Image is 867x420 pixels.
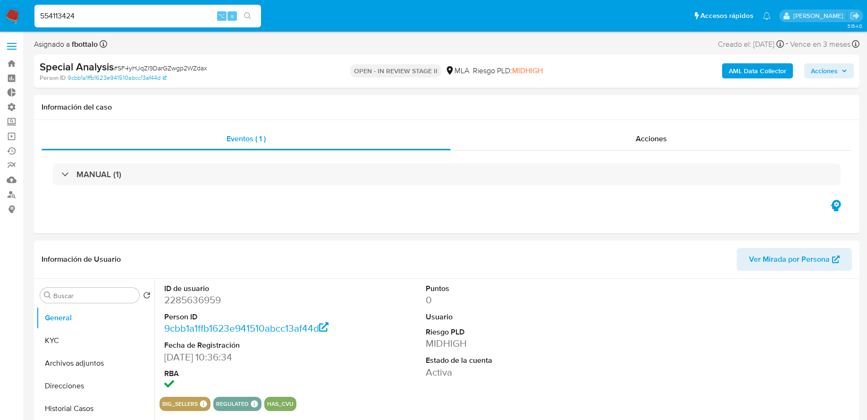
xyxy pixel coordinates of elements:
dt: RBA [164,369,329,379]
dd: Activa [426,366,591,379]
div: MANUAL (1) [53,163,841,185]
button: Acciones [804,63,854,78]
button: search-icon [238,9,257,23]
h3: MANUAL (1) [76,169,121,180]
dt: Fecha de Registración [164,340,329,351]
a: Notificaciones [763,12,771,20]
dd: 0 [426,293,591,307]
dt: Estado de la cuenta [426,355,591,366]
p: fabricio.bottalo@mercadolibre.com [793,11,847,20]
p: OPEN - IN REVIEW STAGE II [350,64,441,77]
div: Creado el: [DATE] [718,38,784,51]
dt: Person ID [164,312,329,322]
span: - [786,38,788,51]
dt: Usuario [426,312,591,322]
b: Special Analysis [40,59,114,74]
button: regulated [216,402,249,406]
b: fbottalo [70,39,98,50]
span: Asignado a [34,39,98,50]
dt: Riesgo PLD [426,327,591,337]
span: Accesos rápidos [700,11,753,21]
button: AML Data Collector [722,63,793,78]
span: Ver Mirada por Persona [749,248,830,271]
span: Eventos ( 1 ) [227,133,266,144]
span: Vence en 3 meses [790,39,850,50]
span: Acciones [811,63,838,78]
a: Salir [850,11,860,21]
input: Buscar [53,291,135,300]
button: Ver Mirada por Persona [737,248,852,271]
dd: 2285636959 [164,293,329,307]
span: ⌥ [218,11,225,20]
span: # SF4yHJqZl9DarGZwgp2WZdax [114,63,207,73]
button: Buscar [44,291,51,299]
h1: Información de Usuario [42,255,121,264]
button: Archivos adjuntos [36,352,154,375]
span: s [231,11,234,20]
a: 9cbb1a1ffb1623e941510abcc13af44d [67,74,167,82]
button: Direcciones [36,375,154,397]
button: General [36,307,154,329]
h1: Información del caso [42,103,852,112]
button: Historial Casos [36,397,154,420]
input: Buscar usuario o caso... [34,10,261,22]
b: Person ID [40,74,66,82]
button: KYC [36,329,154,352]
button: Volver al orden por defecto [143,291,151,302]
dt: ID de usuario [164,283,329,294]
dd: MIDHIGH [426,337,591,350]
div: MLA [445,66,469,76]
span: MIDHIGH [512,65,543,76]
dd: [DATE] 10:36:34 [164,351,329,364]
dt: Puntos [426,283,591,294]
a: 9cbb1a1ffb1623e941510abcc13af44d [164,321,329,335]
span: Riesgo PLD: [473,66,543,76]
button: big_sellers [162,402,198,406]
span: Acciones [636,133,667,144]
b: AML Data Collector [729,63,786,78]
button: has_cvu [267,402,294,406]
